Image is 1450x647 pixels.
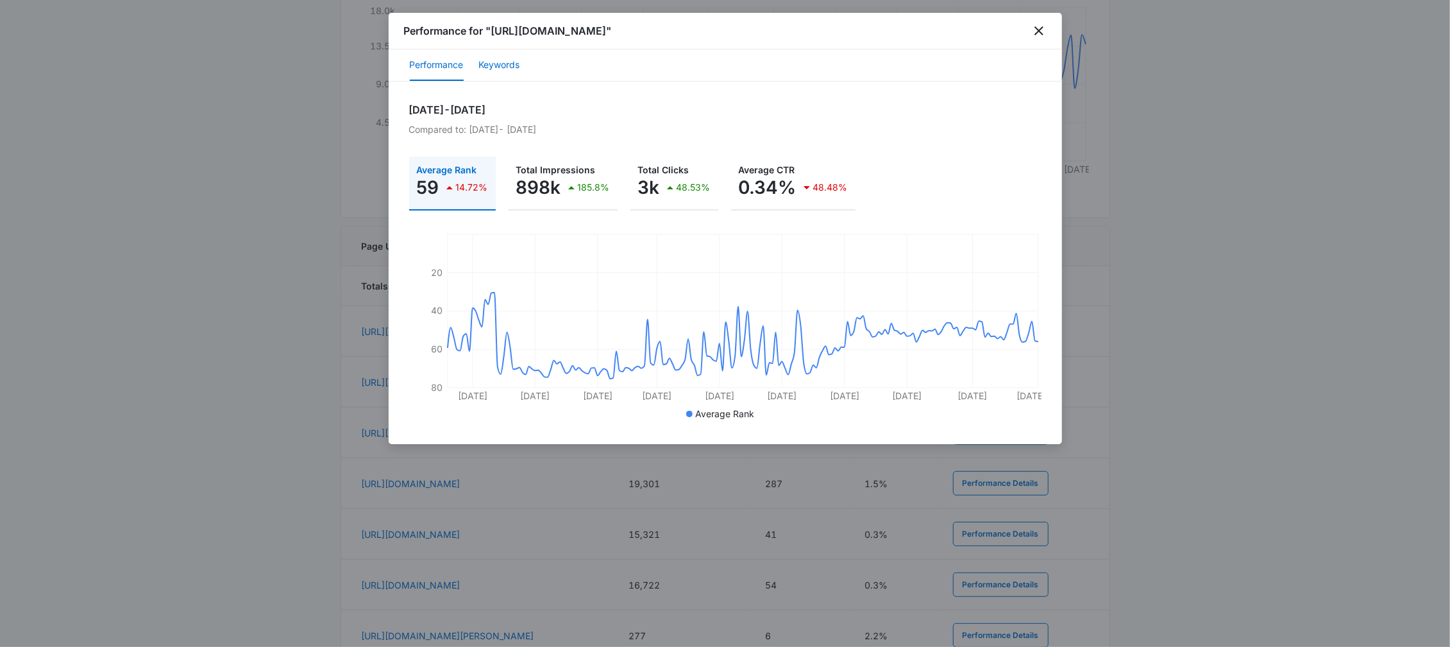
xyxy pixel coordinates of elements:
p: 3k [638,177,660,198]
p: Average CTR [739,166,848,175]
p: Total Impressions [516,166,610,175]
p: 898k [516,177,561,198]
span: Average Rank [695,408,754,419]
p: 48.53% [677,183,711,192]
tspan: 20 [431,267,443,278]
p: 59 [417,177,439,198]
h1: Performance for "[URL][DOMAIN_NAME]" [404,23,612,39]
p: Average Rank [417,166,488,175]
tspan: 80 [431,382,443,393]
p: 185.8% [578,183,610,192]
p: 0.34% [739,177,797,198]
tspan: [DATE] [767,390,797,401]
h2: [DATE] - [DATE] [409,102,1041,117]
button: Keywords [479,50,520,81]
tspan: 40 [431,305,443,316]
button: close [1031,23,1047,39]
p: 48.48% [813,183,848,192]
tspan: 60 [431,343,443,354]
p: 14.72% [456,183,488,192]
tspan: [DATE] [892,390,922,401]
p: Total Clicks [638,166,711,175]
tspan: [DATE] [582,390,612,401]
button: Performance [410,50,464,81]
tspan: [DATE] [957,390,987,401]
tspan: [DATE] [520,390,550,401]
p: Compared to: [DATE] - [DATE] [409,123,1041,136]
tspan: [DATE] [1016,390,1045,401]
tspan: [DATE] [642,390,671,401]
tspan: [DATE] [829,390,859,401]
tspan: [DATE] [704,390,734,401]
tspan: [DATE] [457,390,487,401]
